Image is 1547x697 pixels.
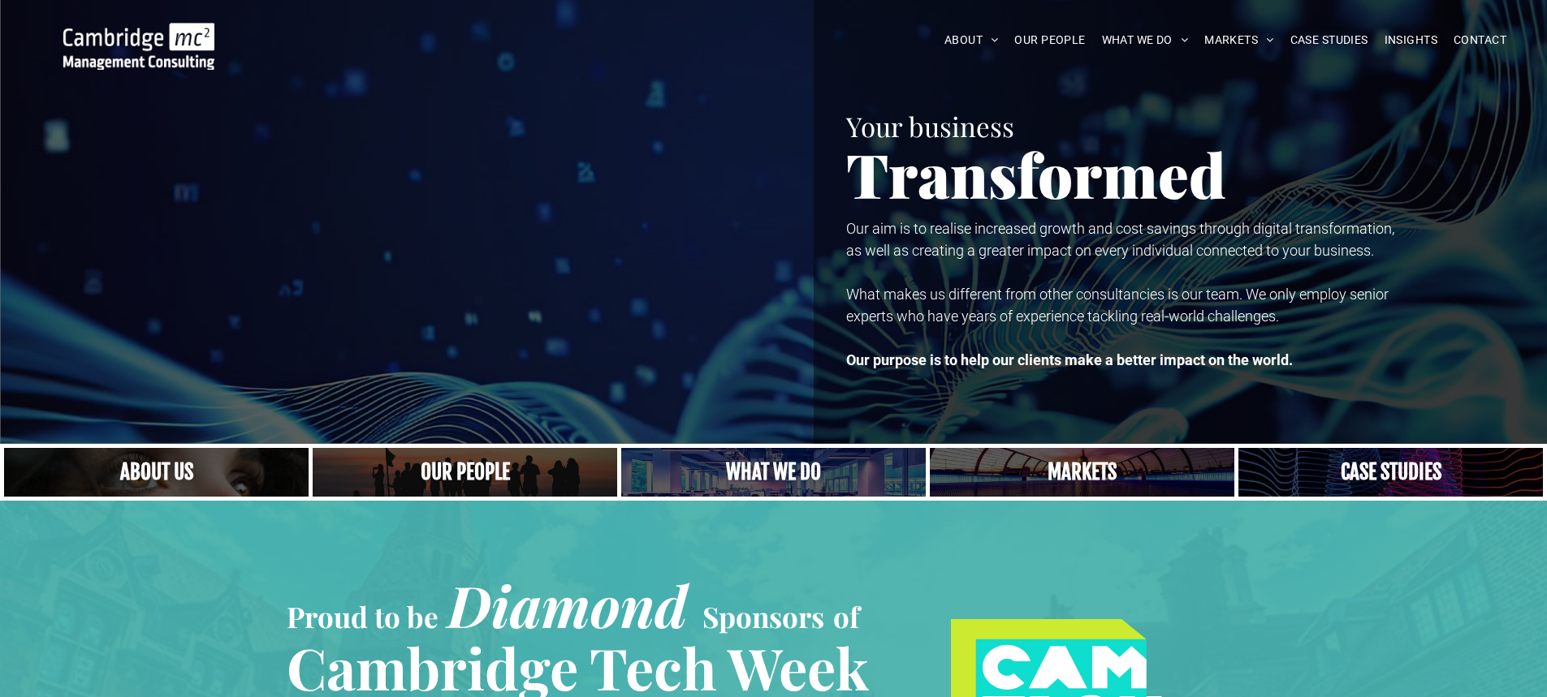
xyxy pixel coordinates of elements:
a: OUR PEOPLE [1006,28,1093,53]
a: WHAT WE DO [1094,28,1197,53]
a: INSIGHTS [1376,28,1445,53]
a: A yoga teacher lifting his whole body off the ground in the peacock pose [621,448,926,497]
span: Our aim is to realise increased growth and cost savings through digital transformation, as well a... [846,220,1394,259]
span: Proud to be [287,597,439,635]
span: Sponsors [702,597,824,635]
a: ABOUT [936,28,1007,53]
a: CASE STUDIES | See an Overview of All Our Case Studies | Cambridge Management Consulting [1238,448,1543,497]
strong: Our purpose is to help our clients make a better impact on the world. [846,351,1293,368]
span: What makes us different from other consultancies is our team. We only employ senior experts who h... [846,286,1389,325]
a: CONTACT [1445,28,1515,53]
img: Go to Homepage [63,23,214,70]
a: Your Business Transformed | Cambridge Management Consulting [63,25,214,42]
span: Your business [846,108,1014,144]
span: Diamond [447,566,688,643]
a: Telecoms | Decades of Experience Across Multiple Industries & Regions [930,448,1234,497]
a: A crowd in silhouette at sunset, on a rise or lookout point [313,448,617,497]
a: MARKETS [1196,28,1281,53]
a: Close up of woman's face, centered on her eyes [4,448,309,497]
a: CASE STUDIES [1282,28,1376,53]
span: of [833,597,859,635]
span: Transformed [846,133,1226,214]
